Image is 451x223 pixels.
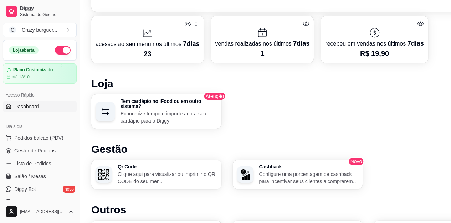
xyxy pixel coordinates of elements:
[3,63,77,84] a: Plano Customizadoaté 13/10
[55,46,71,55] button: Alterar Status
[14,134,63,141] span: Pedidos balcão (PDV)
[3,196,77,208] a: KDS
[3,121,77,132] div: Dia a dia
[96,39,200,49] p: acessos ao seu menu nos últimos
[325,48,424,58] p: R$ 19,90
[20,5,74,12] span: Diggy
[12,74,30,80] article: até 13/10
[91,160,221,189] button: Qr CodeQr CodeClique aqui para visualizar ou imprimir o QR CODE do seu menu
[98,169,109,180] img: Qr Code
[14,147,56,154] span: Gestor de Pedidos
[22,26,57,33] div: Crazy burguer ...
[293,40,309,47] span: 7 dias
[14,160,51,167] span: Lista de Pedidos
[20,12,74,17] span: Sistema de Gestão
[3,101,77,112] a: Dashboard
[14,186,36,193] span: Diggy Bot
[259,171,359,185] p: Configure uma porcentagem de cashback para incentivar seus clientes a comprarem em sua loja
[3,203,77,220] button: [EMAIL_ADDRESS][DOMAIN_NAME]
[121,110,217,124] p: Economize tempo e importe agora seu cardápio para o Diggy!
[9,26,16,33] span: C
[183,40,199,47] span: 7 dias
[3,3,77,20] a: DiggySistema de Gestão
[13,67,53,73] article: Plano Customizado
[3,158,77,169] a: Lista de Pedidos
[215,48,310,58] p: 1
[14,103,39,110] span: Dashboard
[96,49,200,59] p: 23
[118,164,217,169] h3: Qr Code
[240,169,251,180] img: Cashback
[3,171,77,182] a: Salão / Mesas
[3,183,77,195] a: Diggy Botnovo
[3,89,77,101] div: Acesso Rápido
[3,145,77,156] a: Gestor de Pedidos
[233,160,363,189] button: CashbackCashbackConfigure uma porcentagem de cashback para incentivar seus clientes a comprarem e...
[259,164,359,169] h3: Cashback
[3,23,77,37] button: Select a team
[20,209,65,214] span: [EMAIL_ADDRESS][DOMAIN_NAME]
[9,46,39,54] div: Loja aberta
[121,99,217,109] h3: Tem cardápio no iFood ou em outro sistema?
[14,173,46,180] span: Salão / Mesas
[3,132,77,144] button: Pedidos balcão (PDV)
[91,94,221,129] button: Tem cardápio no iFood ou em outro sistema?Economize tempo e importe agora seu cardápio para o Diggy!
[408,40,424,47] span: 7 dias
[204,92,226,100] span: Atenção
[14,198,25,206] span: KDS
[348,157,364,166] span: Novo
[215,38,310,48] p: vendas realizadas nos últimos
[325,38,424,48] p: recebeu em vendas nos últimos
[118,171,217,185] p: Clique aqui para visualizar ou imprimir o QR CODE do seu menu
